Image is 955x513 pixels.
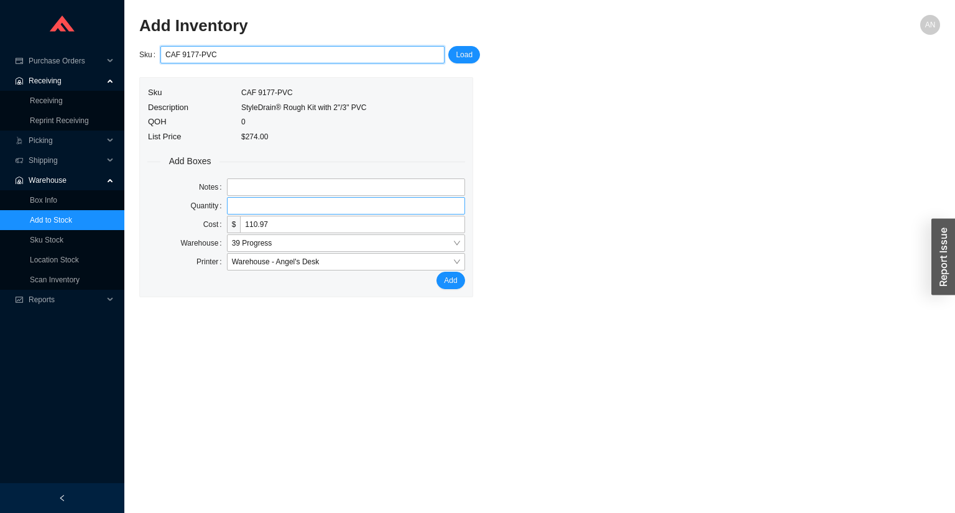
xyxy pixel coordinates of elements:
span: fund [15,296,24,303]
span: Receiving [29,71,103,91]
td: Description [147,100,241,115]
span: Add Boxes [160,154,220,169]
span: Reports [29,290,103,310]
label: Quantity [191,197,227,215]
button: Load [448,46,480,63]
a: Scan Inventory [30,275,80,284]
span: credit-card [15,57,24,65]
a: Sku Stock [30,236,63,244]
td: 0 [241,114,367,129]
span: Shipping [29,150,103,170]
span: Add [444,274,457,287]
button: Add [436,272,464,289]
span: left [58,494,66,502]
span: Warehouse - Angel's Desk [232,254,460,270]
a: Reprint Receiving [30,116,89,125]
a: Box Info [30,196,57,205]
a: Add to Stock [30,216,72,224]
span: AN [925,15,936,35]
span: Purchase Orders [29,51,103,71]
label: Sku [139,46,160,63]
label: Printer [196,253,227,270]
span: Load [456,49,473,61]
a: Location Stock [30,256,79,264]
a: Receiving [30,96,63,105]
td: Sku [147,85,241,100]
label: Cost [203,216,227,233]
label: Warehouse [180,234,226,252]
span: Picking [29,131,103,150]
h2: Add Inventory [139,15,740,37]
td: QOH [147,114,241,129]
span: 39 Progress [232,235,460,251]
td: CAF 9177-PVC [241,85,367,100]
span: Warehouse [29,170,103,190]
td: List Price [147,129,241,144]
span: $ [227,216,241,233]
label: Notes [199,178,227,196]
td: $274.00 [241,129,367,144]
td: StyleDrain® Rough Kit with 2"/3" PVC [241,100,367,115]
